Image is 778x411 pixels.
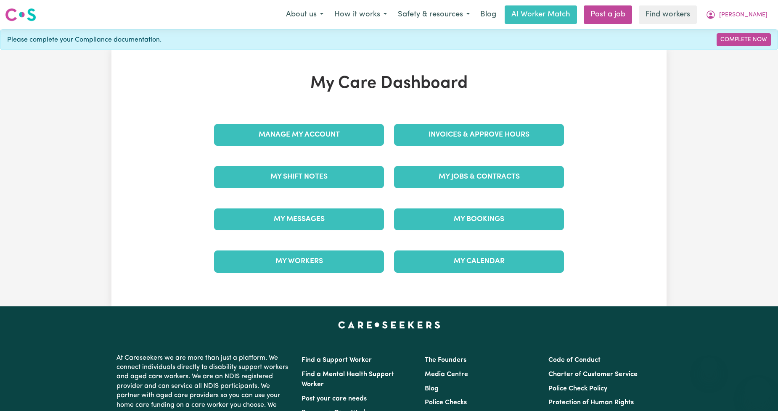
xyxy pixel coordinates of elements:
[719,11,767,20] span: [PERSON_NAME]
[701,357,717,374] iframe: Close message
[425,357,466,364] a: The Founders
[329,6,392,24] button: How it works
[5,5,36,24] a: Careseekers logo
[281,6,329,24] button: About us
[394,208,564,230] a: My Bookings
[505,5,577,24] a: AI Worker Match
[548,399,634,406] a: Protection of Human Rights
[639,5,697,24] a: Find workers
[584,5,632,24] a: Post a job
[214,124,384,146] a: Manage My Account
[214,166,384,188] a: My Shift Notes
[302,371,394,388] a: Find a Mental Health Support Worker
[548,385,607,392] a: Police Check Policy
[425,371,468,378] a: Media Centre
[394,166,564,188] a: My Jobs & Contracts
[209,74,569,94] h1: My Care Dashboard
[394,250,564,272] a: My Calendar
[548,357,601,364] a: Code of Conduct
[700,6,773,24] button: My Account
[214,250,384,272] a: My Workers
[392,6,475,24] button: Safety & resources
[214,208,384,230] a: My Messages
[302,357,372,364] a: Find a Support Worker
[394,124,564,146] a: Invoices & Approve Hours
[7,35,161,45] span: Please complete your Compliance documentation.
[425,399,467,406] a: Police Checks
[744,377,771,404] iframe: Button to launch messaging window
[475,5,501,24] a: Blog
[338,321,440,328] a: Careseekers home page
[5,7,36,22] img: Careseekers logo
[425,385,439,392] a: Blog
[717,33,771,46] a: Complete Now
[302,395,367,402] a: Post your care needs
[548,371,638,378] a: Charter of Customer Service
